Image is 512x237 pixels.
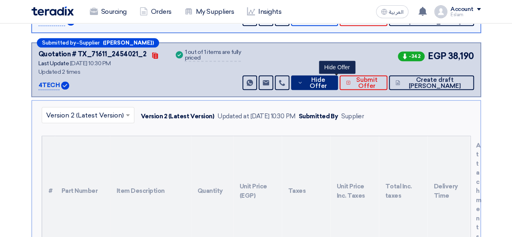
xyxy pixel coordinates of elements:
[304,13,331,25] span: Show Offer
[450,13,481,17] div: Eslam
[448,49,474,63] span: 38,190
[37,38,159,47] div: –
[38,81,60,90] p: 4TECH
[402,77,467,89] span: Create draft [PERSON_NAME]
[340,75,388,90] button: Submit Offer
[450,6,474,13] div: Account
[389,9,404,15] span: العربية
[141,112,215,121] div: Version 2 (Latest Version)
[103,40,154,45] b: ([PERSON_NAME])
[240,3,288,21] a: Insights
[79,40,100,45] span: Supplier
[38,60,69,67] span: Last Update
[341,112,364,121] div: Supplier
[38,68,165,76] div: Updated 2 times
[376,5,408,18] button: العربية
[70,60,111,67] span: [DATE] 10:30 PM
[434,5,447,18] img: profile_test.png
[178,3,240,21] a: My Suppliers
[291,75,338,90] button: Hide Offer
[398,51,425,61] span: -342
[353,77,381,89] span: Submit Offer
[319,61,355,74] div: Hide Offer
[133,3,178,21] a: Orders
[428,49,446,63] span: EGP
[61,81,69,90] img: Verified Account
[83,3,133,21] a: Sourcing
[305,77,331,89] span: Hide Offer
[353,13,381,25] span: Submit Offer
[389,75,474,90] button: Create draft [PERSON_NAME]
[217,112,295,121] div: Updated at [DATE] 10:30 PM
[185,49,241,62] div: 1 out of 1 items are fully priced
[42,40,76,45] span: Submitted by
[38,49,147,59] div: Quotation # TX_71611_2454021_2
[402,13,467,25] span: Create draft [PERSON_NAME]
[32,6,74,16] img: Teradix logo
[299,112,338,121] div: Submitted By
